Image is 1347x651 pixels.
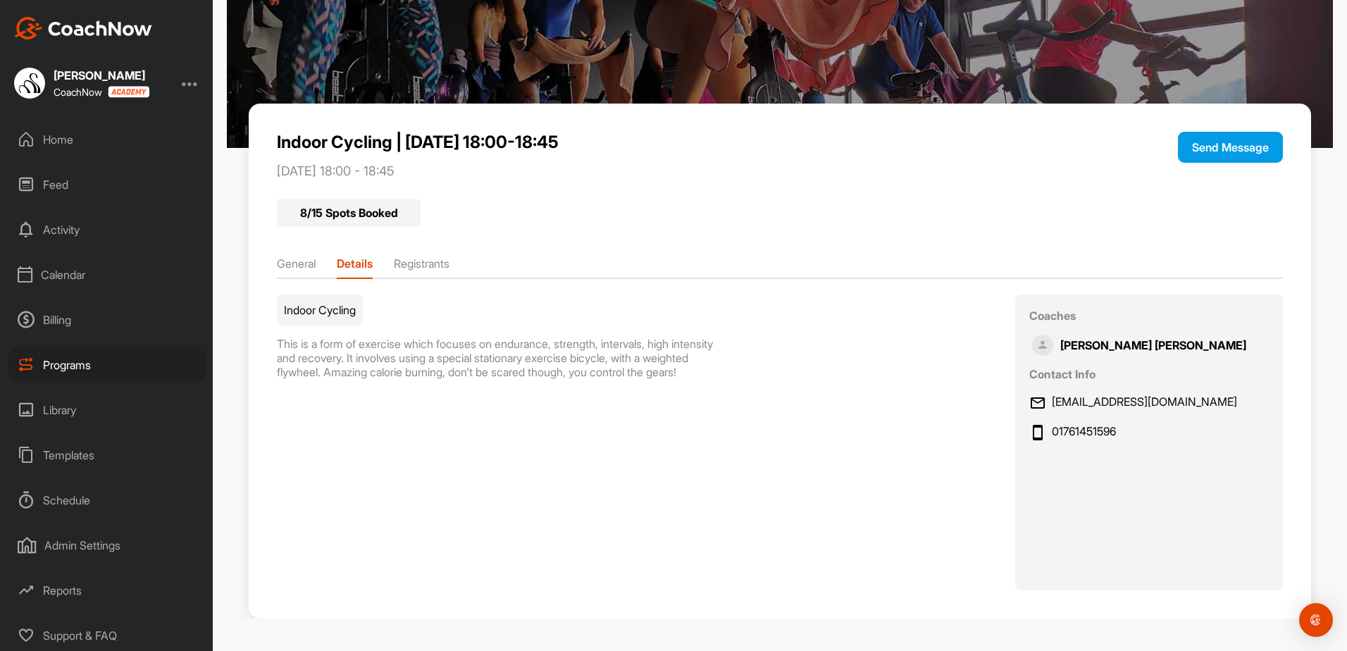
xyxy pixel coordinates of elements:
img: CoachNow acadmey [108,86,149,98]
p: [DATE] 18:00 - 18:45 [277,163,1081,179]
p: [PERSON_NAME] [PERSON_NAME] [1060,340,1246,351]
li: Registrants [394,255,449,278]
img: CoachNow [14,17,152,39]
p: Contact Info [1029,367,1269,382]
div: Feed [8,167,206,202]
img: svg+xml;base64,PHN2ZyB3aWR0aD0iMjQiIGhlaWdodD0iMjQiIHZpZXdCb3g9IjAgMCAyNCAyNCIgZmlsbD0ibm9uZSIgeG... [1029,395,1046,411]
span: 01761451596 [1052,425,1116,439]
li: Details [337,255,373,278]
button: Send Message [1178,132,1283,163]
div: Home [8,122,206,157]
div: Schedule [8,483,206,518]
p: Coaches [1029,309,1269,323]
div: Reports [8,573,206,608]
img: svg+xml;base64,PHN2ZyB3aWR0aD0iMjQiIGhlaWdodD0iMjQiIHZpZXdCb3g9IjAgMCAyNCAyNCIgZmlsbD0ibm9uZSIgeG... [1029,424,1046,441]
div: Activity [8,212,206,247]
div: Library [8,392,206,428]
div: Open Intercom Messenger [1299,603,1333,637]
img: Profile picture [1032,335,1053,356]
div: Admin Settings [8,528,206,563]
div: Calendar [8,257,206,292]
span: [EMAIL_ADDRESS][DOMAIN_NAME] [1052,395,1237,409]
div: Programs [8,347,206,383]
div: Billing [8,302,206,337]
div: 8 / 15 Spots Booked [277,199,421,227]
p: This is a form of exercise which focuses on endurance, strength, intervals, high intensity and re... [277,337,729,379]
div: [PERSON_NAME] [54,70,149,81]
div: CoachNow [54,86,149,98]
p: Indoor Cycling [277,294,363,325]
li: General [277,255,316,278]
p: Indoor Cycling | [DATE] 18:00-18:45 [277,132,1081,152]
img: square_c8b22097c993bcfd2b698d1eae06ee05.jpg [14,68,45,99]
div: Templates [8,438,206,473]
